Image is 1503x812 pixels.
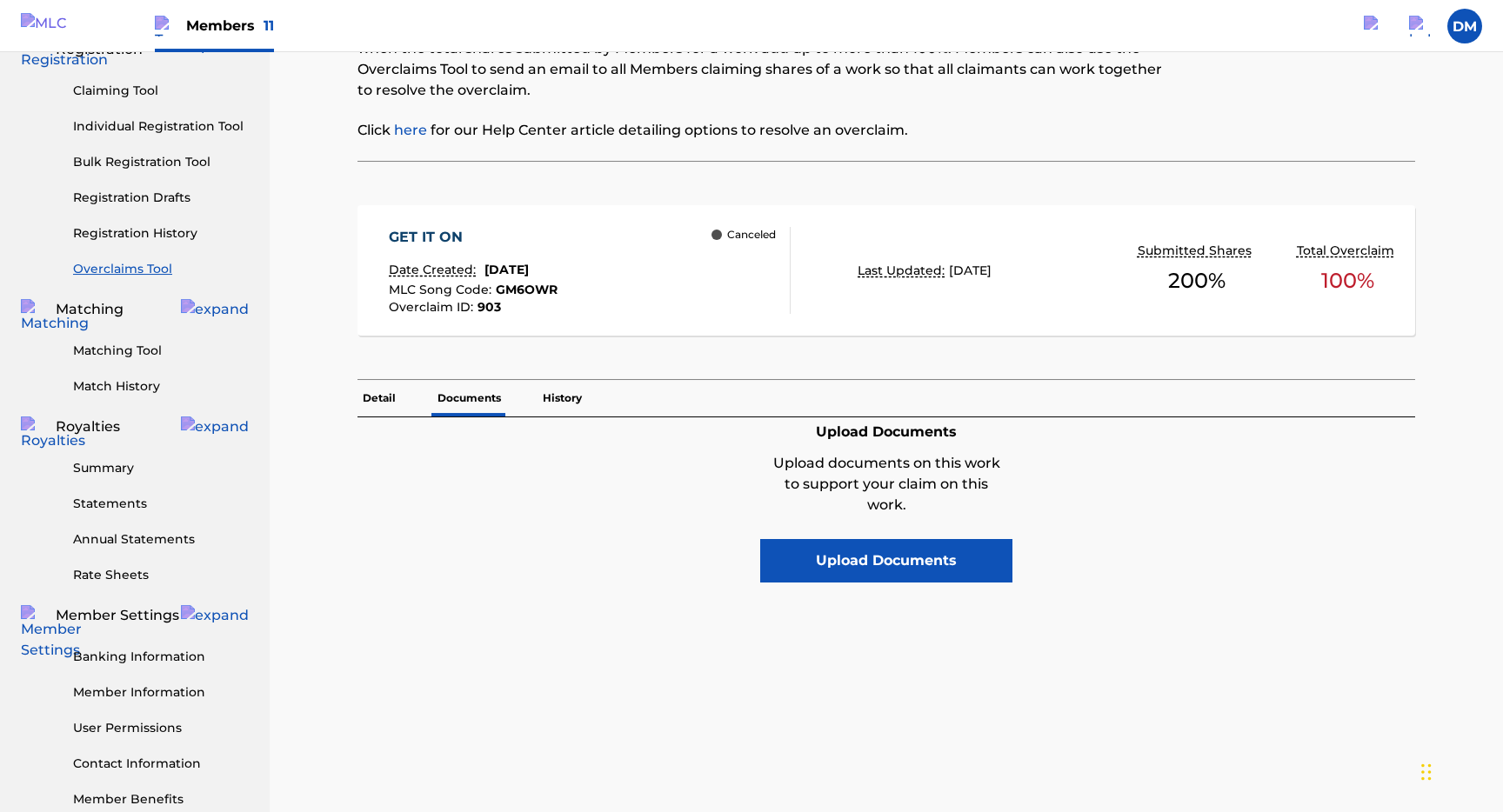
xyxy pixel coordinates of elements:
[432,380,506,416] p: Documents
[73,790,249,809] a: Member Benefits
[73,153,249,171] a: Bulk Registration Tool
[1409,16,1430,37] img: help
[389,282,496,297] span: MLC Song Code :
[73,755,249,773] a: Contact Information
[181,416,249,437] img: expand
[56,299,124,320] span: Matching
[357,120,1172,141] p: Click for our Help Center article detailing options to resolve an overclaim.
[21,13,88,38] img: MLC Logo
[181,605,249,626] img: expand
[73,224,249,243] a: Registration History
[73,495,249,513] a: Statements
[394,122,427,138] a: here
[949,263,992,278] span: [DATE]
[478,299,501,315] span: 903
[858,262,949,280] p: Last Updated:
[760,539,1012,582] button: Upload Documents
[73,566,249,584] a: Rate Sheets
[727,227,776,243] p: Canceled
[56,605,179,626] span: Member Settings
[73,117,249,136] a: Individual Registration Tool
[73,683,249,702] a: Member Information
[389,227,558,248] div: GET IT ON
[357,205,1416,336] a: GET IT ONDate Created:[DATE]MLC Song Code:GM6OWROverclaim ID:903 CanceledLast Updated:[DATE]Submi...
[73,377,249,396] a: Match History
[1357,9,1392,43] a: Public Search
[264,17,274,34] span: 11
[357,17,1172,101] p: The Overclaims Tool enables Members to see works they have registered that are in overclaim. Over...
[155,16,176,37] img: Top Rightsholders
[56,416,120,437] span: Royalties
[1321,265,1374,296] span: 100 %
[1416,729,1503,812] iframe: Chat Widget
[73,530,249,549] a: Annual Statements
[73,189,249,207] a: Registration Drafts
[1447,9,1482,43] div: User Menu
[73,260,249,278] a: Overclaims Tool
[1168,265,1226,296] span: 200 %
[484,262,529,277] span: [DATE]
[389,261,480,279] p: Date Created:
[73,459,249,477] a: Summary
[1138,242,1256,260] p: Submitted Shares
[496,282,558,297] span: GM6OWR
[73,719,249,737] a: User Permissions
[765,422,1008,443] h6: Upload Documents
[1297,242,1399,260] p: Total Overclaim
[538,380,587,416] p: History
[186,16,274,36] span: Members
[357,380,401,416] p: Detail
[73,342,249,360] a: Matching Tool
[1421,746,1432,798] div: Drag
[73,648,249,666] a: Banking Information
[765,453,1008,516] p: Upload documents on this work to support your claim on this work.
[181,299,249,320] img: expand
[21,299,89,334] img: Matching
[1364,16,1385,37] img: search
[389,299,478,315] span: Overclaim ID :
[73,82,249,100] a: Claiming Tool
[21,605,82,661] img: Member Settings
[1402,9,1437,43] div: Help
[21,416,85,451] img: Royalties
